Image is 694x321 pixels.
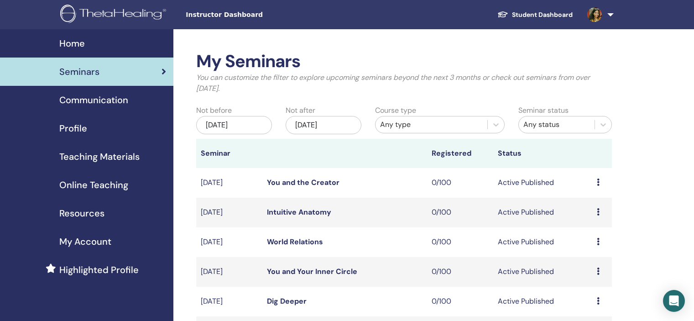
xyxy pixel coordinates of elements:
[196,168,262,198] td: [DATE]
[427,227,493,257] td: 0/100
[267,237,323,247] a: World Relations
[493,168,592,198] td: Active Published
[59,93,128,107] span: Communication
[59,178,128,192] span: Online Teaching
[267,296,307,306] a: Dig Deeper
[267,178,339,187] a: You and the Creator
[518,105,569,116] label: Seminar status
[196,51,612,72] h2: My Seminars
[286,105,315,116] label: Not after
[490,6,580,23] a: Student Dashboard
[59,235,111,248] span: My Account
[196,72,612,94] p: You can customize the filter to explore upcoming seminars beyond the next 3 months or check out s...
[427,139,493,168] th: Registered
[493,227,592,257] td: Active Published
[663,290,685,312] div: Open Intercom Messenger
[59,206,104,220] span: Resources
[427,287,493,316] td: 0/100
[523,119,590,130] div: Any status
[59,65,99,79] span: Seminars
[493,139,592,168] th: Status
[427,168,493,198] td: 0/100
[59,263,139,277] span: Highlighted Profile
[59,150,140,163] span: Teaching Materials
[196,198,262,227] td: [DATE]
[196,105,232,116] label: Not before
[427,198,493,227] td: 0/100
[196,257,262,287] td: [DATE]
[186,10,323,20] span: Instructor Dashboard
[493,198,592,227] td: Active Published
[267,267,357,276] a: You and Your Inner Circle
[427,257,493,287] td: 0/100
[59,121,87,135] span: Profile
[196,116,272,134] div: [DATE]
[196,287,262,316] td: [DATE]
[196,139,262,168] th: Seminar
[267,207,331,217] a: Intuitive Anatomy
[493,287,592,316] td: Active Published
[380,119,483,130] div: Any type
[59,37,85,50] span: Home
[587,7,602,22] img: default.jpg
[497,11,508,18] img: graduation-cap-white.svg
[196,227,262,257] td: [DATE]
[60,5,169,25] img: logo.png
[286,116,361,134] div: [DATE]
[375,105,416,116] label: Course type
[493,257,592,287] td: Active Published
